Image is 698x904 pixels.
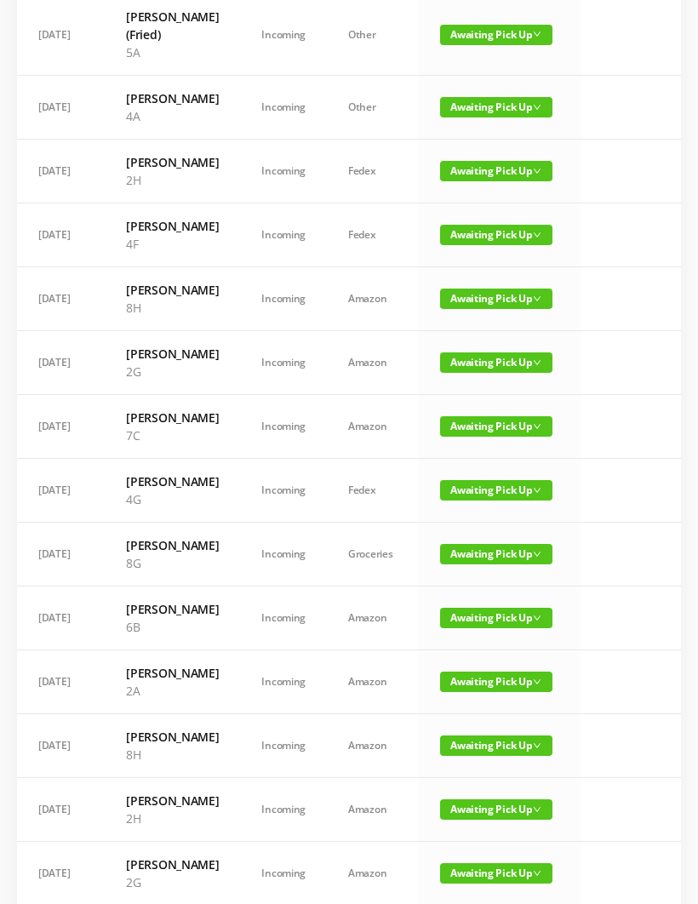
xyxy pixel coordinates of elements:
[327,76,419,140] td: Other
[126,554,219,572] p: 8G
[126,792,219,810] h6: [PERSON_NAME]
[533,30,541,38] i: icon: down
[240,267,327,331] td: Incoming
[126,618,219,636] p: 6B
[240,714,327,778] td: Incoming
[17,331,105,395] td: [DATE]
[440,416,552,437] span: Awaiting Pick Up
[17,459,105,523] td: [DATE]
[327,203,419,267] td: Fedex
[440,161,552,181] span: Awaiting Pick Up
[17,140,105,203] td: [DATE]
[327,586,419,650] td: Amazon
[533,678,541,686] i: icon: down
[126,728,219,746] h6: [PERSON_NAME]
[240,778,327,842] td: Incoming
[126,107,219,125] p: 4A
[126,43,219,61] p: 5A
[440,225,552,245] span: Awaiting Pick Up
[327,650,419,714] td: Amazon
[126,299,219,317] p: 8H
[240,140,327,203] td: Incoming
[17,650,105,714] td: [DATE]
[533,486,541,495] i: icon: down
[533,167,541,175] i: icon: down
[240,76,327,140] td: Incoming
[240,586,327,650] td: Incoming
[126,153,219,171] h6: [PERSON_NAME]
[126,171,219,189] p: 2H
[17,778,105,842] td: [DATE]
[17,586,105,650] td: [DATE]
[533,295,541,303] i: icon: down
[533,805,541,814] i: icon: down
[17,523,105,586] td: [DATE]
[327,778,419,842] td: Amazon
[327,523,419,586] td: Groceries
[440,799,552,820] span: Awaiting Pick Up
[533,358,541,367] i: icon: down
[126,235,219,253] p: 4F
[126,810,219,827] p: 2H
[240,523,327,586] td: Incoming
[126,426,219,444] p: 7C
[327,459,419,523] td: Fedex
[240,203,327,267] td: Incoming
[126,536,219,554] h6: [PERSON_NAME]
[126,89,219,107] h6: [PERSON_NAME]
[240,331,327,395] td: Incoming
[533,741,541,750] i: icon: down
[440,608,552,628] span: Awaiting Pick Up
[533,869,541,878] i: icon: down
[533,422,541,431] i: icon: down
[440,97,552,117] span: Awaiting Pick Up
[533,231,541,239] i: icon: down
[440,735,552,756] span: Awaiting Pick Up
[17,203,105,267] td: [DATE]
[440,352,552,373] span: Awaiting Pick Up
[440,672,552,692] span: Awaiting Pick Up
[17,267,105,331] td: [DATE]
[440,25,552,45] span: Awaiting Pick Up
[126,600,219,618] h6: [PERSON_NAME]
[126,873,219,891] p: 2G
[533,103,541,112] i: icon: down
[440,289,552,309] span: Awaiting Pick Up
[126,682,219,700] p: 2A
[126,855,219,873] h6: [PERSON_NAME]
[126,217,219,235] h6: [PERSON_NAME]
[440,544,552,564] span: Awaiting Pick Up
[327,395,419,459] td: Amazon
[440,863,552,884] span: Awaiting Pick Up
[126,363,219,380] p: 2G
[327,140,419,203] td: Fedex
[126,345,219,363] h6: [PERSON_NAME]
[533,550,541,558] i: icon: down
[126,490,219,508] p: 4G
[126,664,219,682] h6: [PERSON_NAME]
[240,395,327,459] td: Incoming
[126,8,219,43] h6: [PERSON_NAME] (Fried)
[126,409,219,426] h6: [PERSON_NAME]
[126,472,219,490] h6: [PERSON_NAME]
[126,281,219,299] h6: [PERSON_NAME]
[327,267,419,331] td: Amazon
[327,714,419,778] td: Amazon
[327,331,419,395] td: Amazon
[17,76,105,140] td: [DATE]
[240,650,327,714] td: Incoming
[17,714,105,778] td: [DATE]
[240,459,327,523] td: Incoming
[533,614,541,622] i: icon: down
[17,395,105,459] td: [DATE]
[126,746,219,764] p: 8H
[440,480,552,501] span: Awaiting Pick Up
